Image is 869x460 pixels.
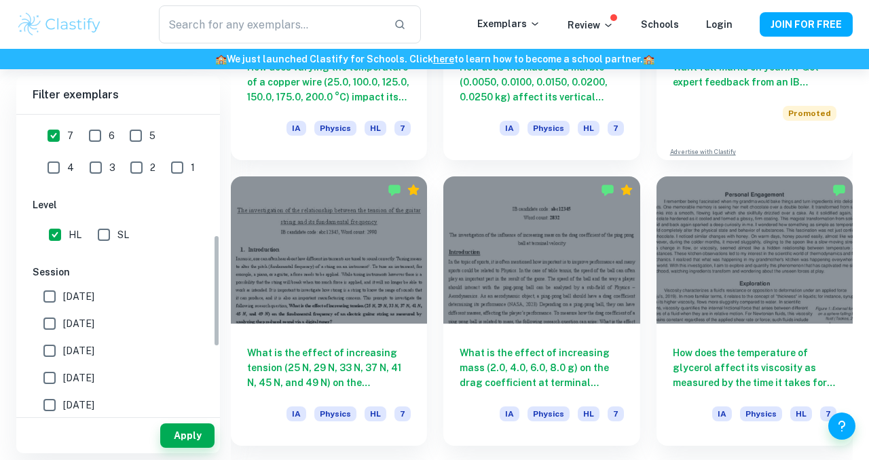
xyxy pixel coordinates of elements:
[820,406,836,421] span: 7
[231,176,427,446] a: What is the effect of increasing tension (25 N, 29 N, 33 N, 37 N, 41 N, 45 N, and 49 N) on the fu...
[67,128,73,143] span: 7
[117,227,129,242] span: SL
[63,370,94,385] span: [DATE]
[394,406,411,421] span: 7
[740,406,782,421] span: Physics
[16,11,103,38] img: Clastify logo
[528,406,570,421] span: Physics
[500,121,519,136] span: IA
[641,19,679,30] a: Schools
[477,16,540,31] p: Exemplars
[760,12,853,37] button: JOIN FOR FREE
[33,265,204,280] h6: Session
[365,121,386,136] span: HL
[832,183,846,197] img: Marked
[407,183,420,197] div: Premium
[670,147,736,157] a: Advertise with Clastify
[150,160,155,175] span: 2
[790,406,812,421] span: HL
[149,128,155,143] span: 5
[673,345,836,390] h6: How does the temperature of glycerol affect its viscosity as measured by the time it takes for a ...
[394,121,411,136] span: 7
[63,316,94,331] span: [DATE]
[601,183,614,197] img: Marked
[109,160,115,175] span: 3
[460,345,623,390] h6: What is the effect of increasing mass (2.0, 4.0, 6.0, 8.0 g) on the drag coefficient at terminal ...
[500,406,519,421] span: IA
[160,423,215,448] button: Apply
[286,406,306,421] span: IA
[643,54,654,64] span: 🏫
[63,398,94,413] span: [DATE]
[712,406,732,421] span: IA
[783,106,836,121] span: Promoted
[443,176,640,446] a: What is the effect of increasing mass (2.0, 4.0, 6.0, 8.0 g) on the drag coefficient at terminal ...
[67,160,74,175] span: 4
[191,160,195,175] span: 1
[620,183,633,197] div: Premium
[109,128,115,143] span: 6
[286,121,306,136] span: IA
[69,227,81,242] span: HL
[33,197,204,212] h6: Level
[365,406,386,421] span: HL
[460,60,623,104] h6: How does the mass of a marble (0.0050, 0.0100, 0.0150, 0.0200, 0.0250 kg) affect its vertical ter...
[578,406,599,421] span: HL
[568,18,614,33] p: Review
[3,52,866,66] h6: We just launched Clastify for Schools. Click to learn how to become a school partner.
[433,54,454,64] a: here
[608,121,624,136] span: 7
[608,406,624,421] span: 7
[215,54,227,64] span: 🏫
[16,76,220,114] h6: Filter exemplars
[657,176,853,446] a: How does the temperature of glycerol affect its viscosity as measured by the time it takes for a ...
[63,343,94,358] span: [DATE]
[578,121,599,136] span: HL
[63,289,94,304] span: [DATE]
[159,5,383,43] input: Search for any exemplars...
[247,345,411,390] h6: What is the effect of increasing tension (25 N, 29 N, 33 N, 37 N, 41 N, 45 N, and 49 N) on the fu...
[528,121,570,136] span: Physics
[673,60,836,90] h6: Want full marks on your IA ? Get expert feedback from an IB examiner!
[247,60,411,104] h6: How does varying the temperature of a copper wire (25.0, 100.0, 125.0, 150.0, 175.0, 200.0 °C) im...
[314,406,356,421] span: Physics
[706,19,733,30] a: Login
[828,413,855,440] button: Help and Feedback
[388,183,401,197] img: Marked
[314,121,356,136] span: Physics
